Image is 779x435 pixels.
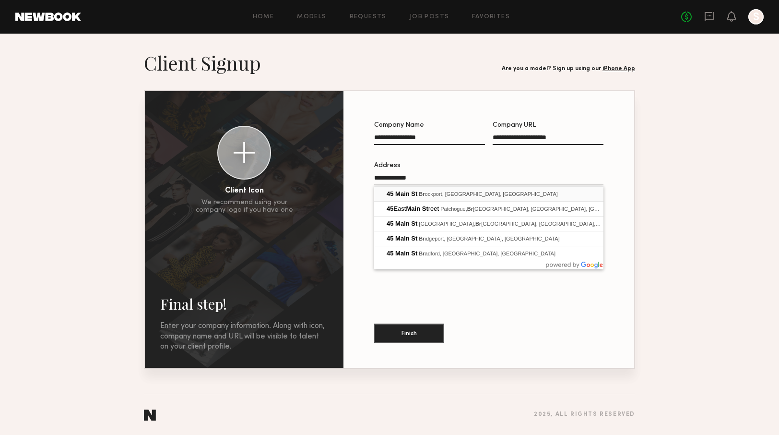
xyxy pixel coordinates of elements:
[160,294,328,314] h2: Final step!
[419,191,558,197] span: ockport, [GEOGRAPHIC_DATA], [GEOGRAPHIC_DATA]
[440,206,644,212] span: Patchogue, [GEOGRAPHIC_DATA], [GEOGRAPHIC_DATA], [GEOGRAPHIC_DATA]
[395,190,417,197] span: Main St
[419,236,425,242] span: Br
[472,14,510,20] a: Favorites
[406,205,428,212] span: Main St
[419,251,425,256] span: Br
[196,199,293,214] div: We recommend using your company logo if you have one
[395,235,417,242] span: Main St
[160,321,328,352] div: Enter your company information. Along with icon, company name and URL will be visible to talent o...
[502,66,635,72] div: Are you a model? Sign up using our
[374,122,485,129] div: Company Name
[374,324,444,343] button: Finish
[387,235,393,242] span: 45
[419,191,425,197] span: Br
[395,220,417,227] span: Main St
[253,14,274,20] a: Home
[419,221,652,227] span: [GEOGRAPHIC_DATA], [GEOGRAPHIC_DATA], [GEOGRAPHIC_DATA], [GEOGRAPHIC_DATA]
[493,134,603,145] input: Company URL
[297,14,326,20] a: Models
[387,205,393,212] span: 45
[374,174,603,185] input: Address
[225,187,264,195] div: Client Icon
[395,250,417,257] span: Main St
[534,411,635,418] div: 2025 , all rights reserved
[387,220,393,227] span: 45
[374,162,603,169] div: Address
[419,251,555,256] span: adford, [GEOGRAPHIC_DATA], [GEOGRAPHIC_DATA]
[374,134,485,145] input: Company Name
[748,9,764,24] a: S
[350,14,387,20] a: Requests
[144,51,261,75] h1: Client Signup
[410,14,449,20] a: Job Posts
[602,66,635,72] a: iPhone App
[475,221,481,227] span: Br
[387,190,393,197] span: 45
[387,250,393,257] span: 45
[467,206,473,212] span: Br
[419,236,559,242] span: idgeport, [GEOGRAPHIC_DATA], [GEOGRAPHIC_DATA]
[387,205,440,212] span: East reet
[493,122,603,129] div: Company URL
